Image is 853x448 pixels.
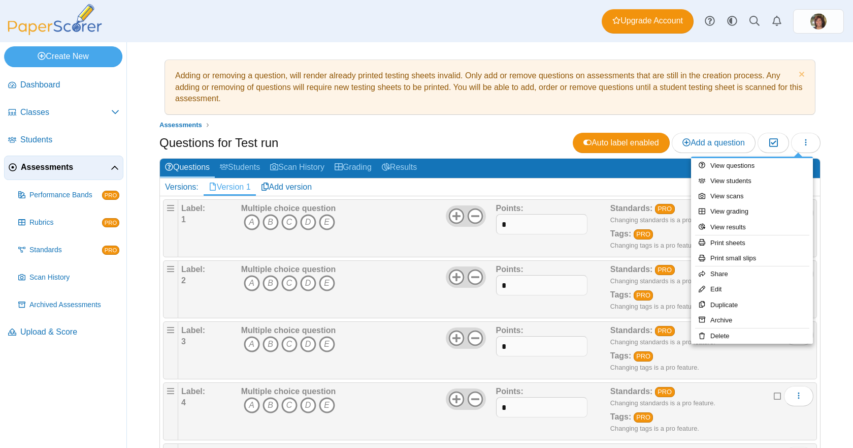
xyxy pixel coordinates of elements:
i: B [263,214,279,230]
span: Upload & Score [20,326,119,338]
i: C [281,336,298,352]
img: PaperScorer [4,4,106,35]
b: Points: [496,265,523,274]
a: Edit [691,282,813,297]
small: Changing standards is a pro feature. [610,338,715,346]
div: Drag handle [163,321,178,379]
a: PaperScorer [4,28,106,37]
i: A [244,336,260,352]
div: Drag handle [163,199,178,257]
a: Share [691,266,813,282]
a: Scan History [14,265,123,290]
b: Multiple choice question [241,326,336,335]
i: A [244,275,260,291]
span: Scan History [29,273,119,283]
span: Upgrade Account [612,15,683,26]
i: D [300,275,316,291]
span: Soraya Bartol [810,13,827,29]
span: Add a question [682,138,745,147]
span: Rubrics [29,218,102,228]
a: ps.bfR4AZZGP4rpigft [793,9,844,34]
i: C [281,275,298,291]
div: Drag handle [163,382,178,440]
a: Questions [160,159,215,177]
a: Add version [256,178,317,196]
a: Alerts [766,10,788,33]
a: Duplicate [691,297,813,313]
button: More options [784,386,813,406]
div: Versions: [160,178,204,196]
b: Tags: [610,351,631,360]
i: C [281,397,298,413]
a: Version 1 [204,178,256,196]
b: Standards: [610,265,653,274]
a: Auto label enabled [573,133,670,153]
a: Rubrics PRO [14,211,123,235]
a: Scan History [265,159,330,177]
img: ps.bfR4AZZGP4rpigft [810,13,827,29]
b: Multiple choice question [241,204,336,213]
a: Assessments [157,119,205,132]
b: Label: [181,387,205,396]
a: Assessments [4,156,123,180]
span: Auto label enabled [583,138,659,147]
a: PRO [634,412,653,423]
span: Performance Bands [29,190,102,200]
a: Dashboard [4,73,123,98]
a: Upload & Score [4,320,123,345]
b: Tags: [610,229,631,238]
i: E [319,336,335,352]
span: Archived Assessments [29,300,119,310]
i: C [281,214,298,230]
b: Label: [181,265,205,274]
span: Students [20,134,119,145]
small: Changing tags is a pro feature. [610,364,699,371]
a: Archived Assessments [14,293,123,317]
a: View questions [691,158,813,173]
i: A [244,397,260,413]
a: Students [215,159,265,177]
b: 4 [181,398,186,407]
b: Standards: [610,326,653,335]
a: Classes [4,101,123,125]
span: Standards [29,245,102,255]
b: 3 [181,337,186,346]
i: A [244,214,260,230]
a: Add a question [672,133,756,153]
i: D [300,397,316,413]
a: Dismiss notice [796,70,805,81]
span: PRO [102,218,119,227]
i: B [263,397,279,413]
b: Standards: [610,387,653,396]
i: D [300,336,316,352]
b: Label: [181,204,205,213]
a: Grading [330,159,377,177]
a: Upgrade Account [602,9,694,34]
small: Changing tags is a pro feature. [610,242,699,249]
b: Points: [496,387,523,396]
b: 2 [181,276,186,285]
a: View grading [691,204,813,219]
a: View students [691,173,813,189]
b: Tags: [610,412,631,421]
a: Results [377,159,422,177]
a: PRO [634,351,653,362]
b: Multiple choice question [241,387,336,396]
span: Dashboard [20,79,119,91]
a: Performance Bands PRO [14,183,123,207]
h1: Questions for Test run [159,134,278,152]
i: B [263,275,279,291]
b: Multiple choice question [241,265,336,274]
a: PRO [634,290,653,301]
i: E [319,214,335,230]
a: Archive [691,313,813,328]
div: Drag handle [163,260,178,318]
a: PRO [655,326,675,336]
small: Changing standards is a pro feature. [610,277,715,285]
i: E [319,397,335,413]
span: PRO [102,191,119,200]
a: Create New [4,46,122,67]
i: B [263,336,279,352]
b: 1 [181,215,186,224]
small: Changing tags is a pro feature. [610,303,699,310]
